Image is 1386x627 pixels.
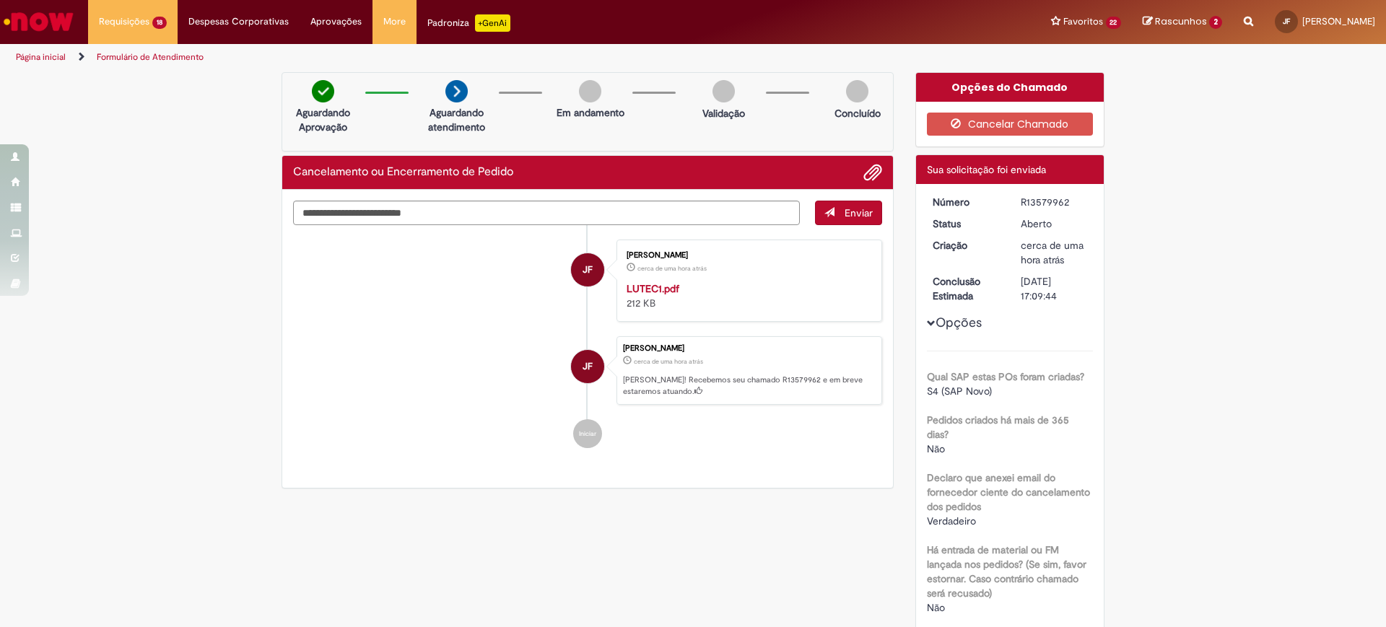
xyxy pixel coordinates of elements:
[845,206,873,219] span: Enviar
[922,216,1011,231] dt: Status
[712,80,735,102] img: img-circle-grey.png
[637,264,707,273] time: 30/09/2025 08:48:10
[97,51,204,63] a: Formulário de Atendimento
[634,357,703,366] span: cerca de uma hora atrás
[188,14,289,29] span: Despesas Corporativas
[863,163,882,182] button: Adicionar anexos
[927,543,1086,600] b: Há entrada de material ou FM lançada nos pedidos? (Se sim, favor estornar. Caso contrário chamado...
[927,370,1084,383] b: Qual SAP estas POs foram criadas?
[293,201,800,225] textarea: Digite sua mensagem aqui...
[16,51,66,63] a: Página inicial
[634,357,703,366] time: 30/09/2025 09:09:39
[383,14,406,29] span: More
[571,253,604,286] div: Jose Carlos Dos Santos Filho
[1021,216,1088,231] div: Aberto
[1063,14,1103,29] span: Favoritos
[293,336,882,405] li: Jose Carlos Dos Santos Filho
[1021,239,1084,266] span: cerca de uma hora atrás
[11,44,913,71] ul: Trilhas de página
[927,113,1094,136] button: Cancelar Chamado
[916,73,1104,102] div: Opções do Chamado
[627,282,679,295] a: LUTEC1.pdf
[1155,14,1207,28] span: Rascunhos
[627,281,867,310] div: 212 KB
[152,17,167,29] span: 18
[293,166,513,179] h2: Cancelamento ou Encerramento de Pedido Histórico de tíquete
[571,350,604,383] div: Jose Carlos Dos Santos Filho
[427,14,510,32] div: Padroniza
[1283,17,1290,26] span: JF
[815,201,882,225] button: Enviar
[475,14,510,32] p: +GenAi
[702,106,745,120] p: Validação
[1021,238,1088,267] div: 30/09/2025 09:09:39
[927,413,1069,441] b: Pedidos criados há mais de 365 dias?
[1302,15,1375,27] span: [PERSON_NAME]
[623,374,874,397] p: [PERSON_NAME]! Recebemos seu chamado R13579962 e em breve estaremos atuando.
[1021,195,1088,209] div: R13579962
[623,344,874,353] div: [PERSON_NAME]
[293,225,882,463] ul: Histórico de tíquete
[583,253,593,287] span: JF
[422,105,492,134] p: Aguardando atendimento
[557,105,624,120] p: Em andamento
[922,274,1011,303] dt: Conclusão Estimada
[927,442,945,455] span: Não
[627,251,867,260] div: [PERSON_NAME]
[922,195,1011,209] dt: Número
[637,264,707,273] span: cerca de uma hora atrás
[1143,15,1222,29] a: Rascunhos
[445,80,468,102] img: arrow-next.png
[927,514,976,527] span: Verdadeiro
[1021,274,1088,303] div: [DATE] 17:09:44
[834,106,881,120] p: Concluído
[288,105,358,134] p: Aguardando Aprovação
[846,80,868,102] img: img-circle-grey.png
[310,14,362,29] span: Aprovações
[927,601,945,614] span: Não
[583,349,593,384] span: JF
[927,385,992,398] span: S4 (SAP Novo)
[579,80,601,102] img: img-circle-grey.png
[99,14,149,29] span: Requisições
[922,238,1011,253] dt: Criação
[927,471,1090,513] b: Declaro que anexei email do fornecedor ciente do cancelamento dos pedidos
[1209,16,1222,29] span: 2
[927,163,1046,176] span: Sua solicitação foi enviada
[1,7,76,36] img: ServiceNow
[1106,17,1122,29] span: 22
[312,80,334,102] img: check-circle-green.png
